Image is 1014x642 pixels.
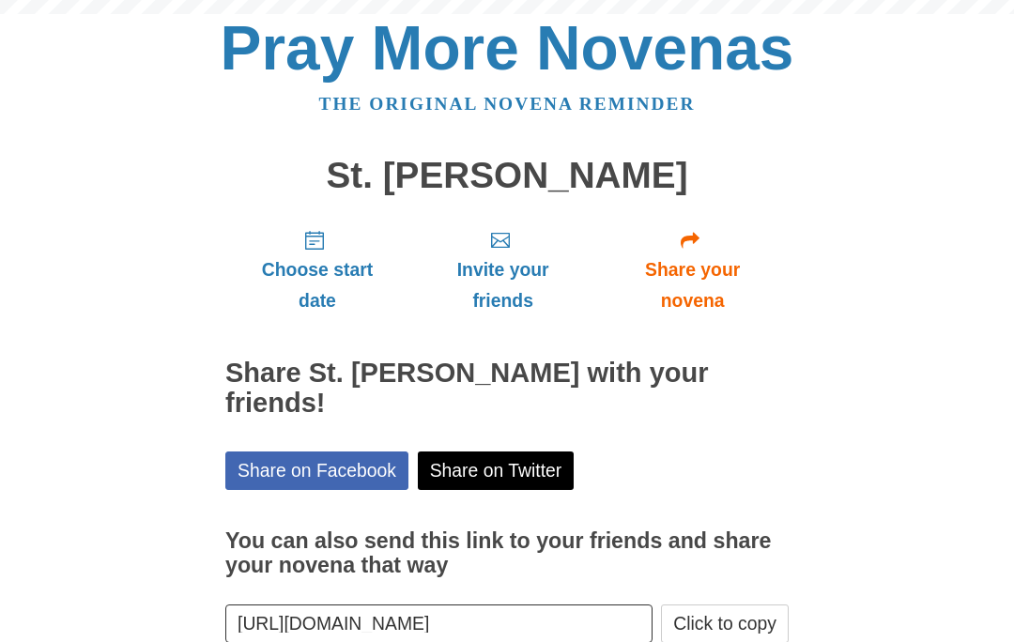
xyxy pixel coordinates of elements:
a: Pray More Novenas [221,13,794,83]
h1: St. [PERSON_NAME] [225,156,789,196]
h2: Share St. [PERSON_NAME] with your friends! [225,359,789,419]
h3: You can also send this link to your friends and share your novena that way [225,529,789,577]
a: Share your novena [596,214,789,326]
a: The original novena reminder [319,94,696,114]
span: Share your novena [615,254,770,316]
a: Choose start date [225,214,409,326]
a: Invite your friends [409,214,596,326]
a: Share on Facebook [225,451,408,490]
span: Invite your friends [428,254,577,316]
a: Share on Twitter [418,451,575,490]
span: Choose start date [244,254,391,316]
